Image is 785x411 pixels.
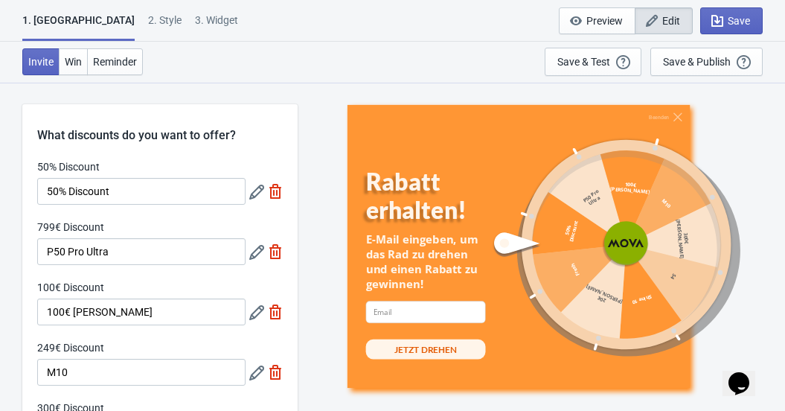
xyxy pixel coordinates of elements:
label: 100€ Discount [37,280,104,295]
span: Reminder [93,56,137,68]
div: Rabatt erhalten! [365,168,509,224]
label: 249€ Discount [37,340,104,355]
button: Win [59,48,88,75]
button: Save & Test [545,48,641,76]
img: delete.svg [268,305,283,319]
div: Save & Publish [663,56,731,68]
img: delete.svg [268,365,283,380]
div: What discounts do you want to offer? [22,104,298,144]
div: 3. Widget [195,13,238,39]
div: JETZT DREHEN [394,342,456,354]
div: 2 . Style [148,13,182,39]
label: 799€ Discount [37,220,104,235]
div: E-Mail eingeben, um das Rad zu drehen und einen Rabatt zu gewinnen! [365,232,485,292]
iframe: chat widget [722,351,770,396]
span: Invite [28,56,54,68]
div: Save & Test [557,56,610,68]
input: Email [365,301,485,323]
button: Save [700,7,763,34]
button: Edit [635,7,693,34]
div: Beenden [649,114,669,120]
label: 50% Discount [37,159,100,174]
button: Preview [559,7,635,34]
span: Win [65,56,82,68]
div: 1. [GEOGRAPHIC_DATA] [22,13,135,41]
button: Save & Publish [650,48,763,76]
img: delete.svg [268,244,283,259]
img: delete.svg [268,184,283,199]
button: Reminder [87,48,143,75]
span: Save [728,15,750,27]
span: Preview [586,15,623,27]
button: Invite [22,48,60,75]
span: Edit [662,15,680,27]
